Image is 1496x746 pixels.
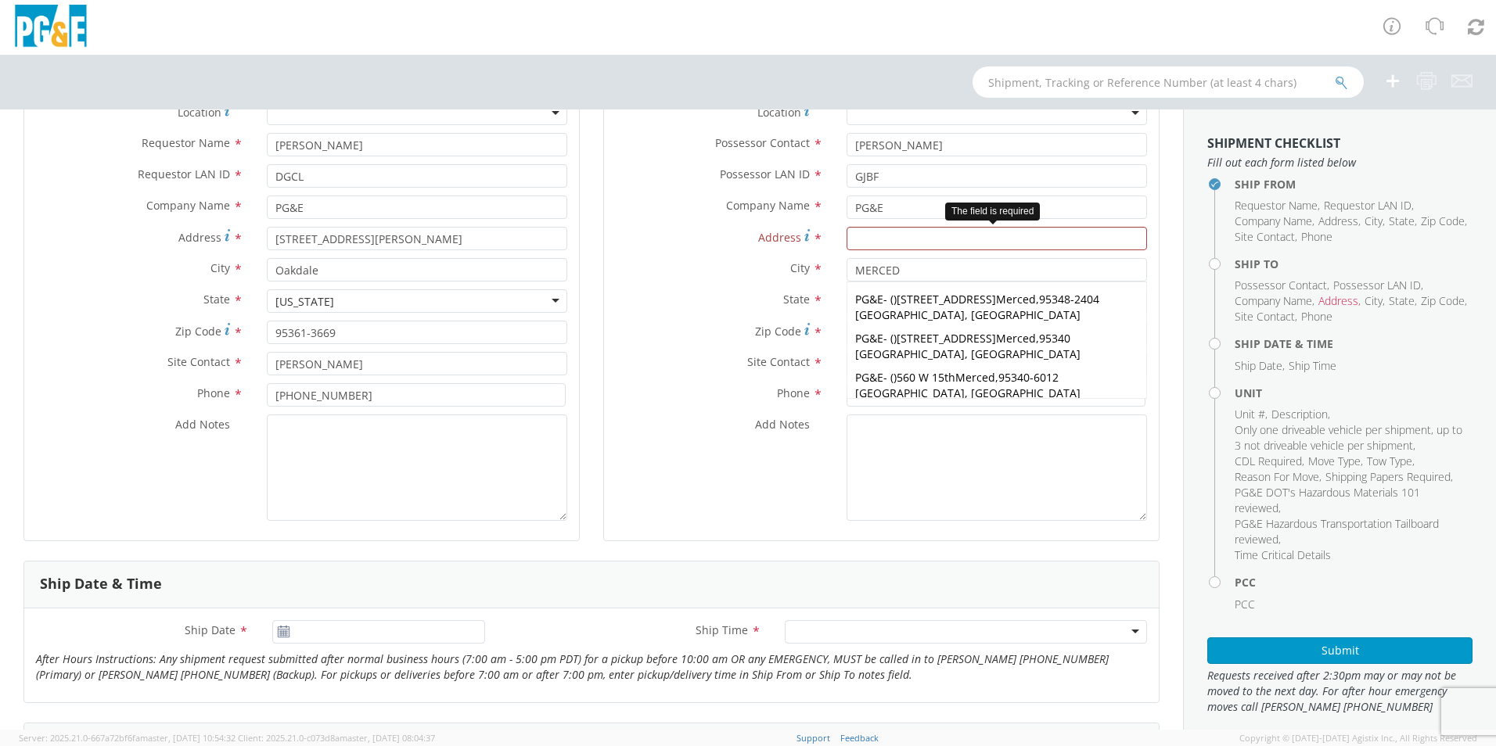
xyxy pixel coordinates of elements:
span: Location [757,105,801,120]
span: Description [1271,407,1328,421]
strong: Merced [996,331,1036,346]
span: Requestor LAN ID [138,167,230,181]
span: Unit # [1235,407,1265,421]
span: CDL Required [1235,454,1302,468]
li: , [1235,229,1297,245]
span: Zip Code [1421,293,1465,308]
span: Zip Code [755,324,801,339]
li: , [1235,485,1469,516]
li: , [1389,213,1417,229]
li: , [1389,293,1417,309]
span: Site Contact [1235,229,1295,244]
span: Reason For Move [1235,469,1319,484]
img: pge-logo-06675f144f4cfa6a6814.png [12,5,90,51]
span: Company Name [1235,213,1312,228]
li: , [1271,407,1330,422]
li: , [1365,293,1385,309]
span: Company Name [146,198,230,213]
li: , [1325,469,1453,485]
span: Phone [777,386,810,400]
span: Address [1318,213,1358,228]
h4: PCC [1235,576,1473,588]
span: Add Notes [755,417,810,432]
span: [STREET_ADDRESS] [897,292,1036,307]
button: Submit [1207,637,1473,664]
span: Address [178,230,221,245]
span: PG&E [855,292,883,307]
span: Ship Time [696,622,748,637]
span: State [1389,293,1415,308]
strong: Merced [955,370,995,385]
li: , [1235,309,1297,325]
span: master, [DATE] 10:54:32 [140,732,236,744]
span: Site Contact [747,354,810,369]
a: Support [797,732,830,744]
span: Site Contact [167,354,230,369]
li: , [1333,278,1423,293]
span: Time Critical Details [1235,547,1331,562]
span: State [203,292,230,307]
li: , [1235,358,1285,374]
div: - ( ) , [847,288,1146,327]
span: Phone [1301,309,1332,324]
span: State [1389,213,1415,228]
span: Requestor Name [1235,198,1318,213]
span: master, [DATE] 08:04:37 [340,732,435,744]
span: Move Type [1308,454,1361,468]
span: State [783,292,810,307]
span: City [1365,293,1383,308]
div: - ( ) , [847,366,1146,405]
h4: Ship Date & Time [1235,338,1473,350]
h3: Ship Date & Time [40,576,162,592]
span: Only one driveable vehicle per shipment, up to 3 not driveable vehicle per shipment [1235,422,1462,453]
span: Requestor Name [142,135,230,150]
span: City [210,260,230,275]
li: , [1235,422,1469,454]
span: Address [758,230,801,245]
strong: Merced [996,292,1036,307]
span: Phone [197,386,230,400]
span: Shipping Papers Required [1325,469,1451,484]
span: Site Contact [1235,309,1295,324]
span: Client: 2025.21.0-c073d8a [238,732,435,744]
div: [US_STATE] [275,294,334,310]
li: , [1318,293,1361,309]
span: Fill out each form listed below [1207,155,1473,170]
li: , [1308,454,1363,469]
h4: Ship To [1235,258,1473,270]
span: Ship Date [1235,358,1282,373]
li: , [1235,516,1469,547]
div: The field is required [945,203,1040,221]
span: Requests received after 2:30pm may or may not be moved to the next day. For after hour emergency ... [1207,668,1473,715]
span: Zip Code [1421,213,1465,228]
h4: Unit [1235,387,1473,399]
span: Company Name [726,198,810,213]
span: Possessor LAN ID [1333,278,1421,292]
li: , [1235,407,1268,422]
strong: Shipment Checklist [1207,134,1340,152]
h4: Ship From [1235,178,1473,190]
i: After Hours Instructions: Any shipment request submitted after normal business hours (7:00 am - 5... [36,651,1109,682]
span: Phone [1301,229,1332,244]
span: PG&E DOT's Hazardous Materials 101 reviewed [1235,485,1420,515]
li: , [1235,278,1329,293]
li: , [1421,213,1467,229]
span: Company Name [1235,293,1312,308]
span: PCC [1235,597,1255,612]
li: , [1235,469,1322,485]
li: , [1235,213,1314,229]
div: - ( ) , [847,327,1146,366]
li: , [1421,293,1467,309]
li: , [1367,454,1415,469]
span: Location [178,105,221,120]
span: Ship Time [1289,358,1336,373]
li: , [1365,213,1385,229]
li: , [1324,198,1414,213]
span: 95348-2404 [GEOGRAPHIC_DATA], [GEOGRAPHIC_DATA] [855,292,1099,322]
span: PG&E [855,331,883,346]
span: 560 W 15th [897,370,995,385]
span: City [790,260,810,275]
span: Server: 2025.21.0-667a72bf6fa [19,732,236,744]
a: Feedback [840,732,879,744]
span: Possessor Contact [1235,278,1327,292]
